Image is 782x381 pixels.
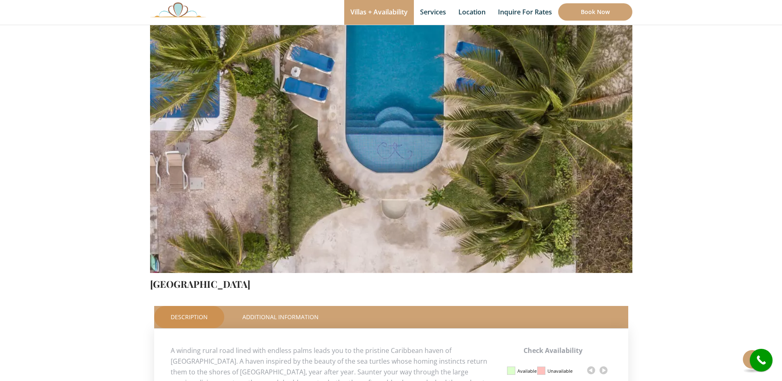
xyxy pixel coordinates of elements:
[226,306,335,328] a: Additional Information
[154,306,224,328] a: Description
[150,2,206,17] img: Awesome Logo
[750,349,773,372] a: call
[558,3,632,21] a: Book Now
[752,351,770,369] i: call
[150,278,250,290] a: [GEOGRAPHIC_DATA]
[547,364,573,378] div: Unavailable
[517,364,537,378] div: Available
